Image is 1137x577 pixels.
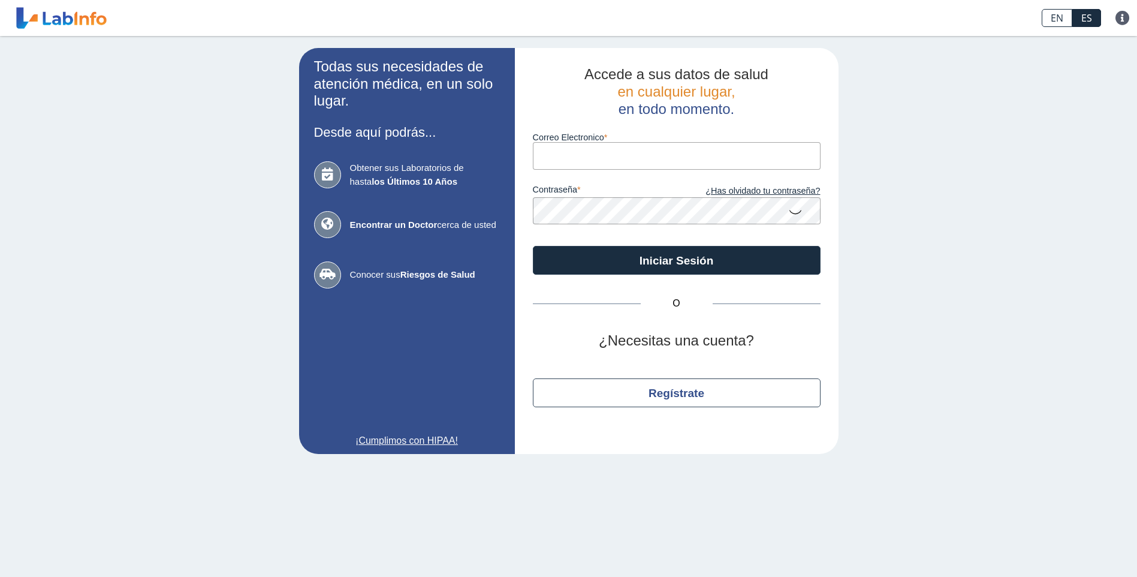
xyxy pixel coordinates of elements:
span: Conocer sus [350,268,500,282]
span: Obtener sus Laboratorios de hasta [350,161,500,188]
span: en cualquier lugar, [617,83,735,100]
span: Accede a sus datos de salud [584,66,768,82]
b: los Últimos 10 Años [372,176,457,187]
h2: Todas sus necesidades de atención médica, en un solo lugar. [314,58,500,110]
label: Correo Electronico [533,133,821,142]
b: Encontrar un Doctor [350,220,438,230]
span: cerca de usted [350,218,500,232]
span: en todo momento. [619,101,734,117]
a: ES [1072,9,1101,27]
b: Riesgos de Salud [400,269,475,280]
a: ¡Cumplimos con HIPAA! [314,434,500,448]
a: EN [1042,9,1072,27]
button: Iniciar Sesión [533,246,821,275]
span: O [641,296,713,311]
h2: ¿Necesitas una cuenta? [533,332,821,350]
a: ¿Has olvidado tu contraseña? [677,185,821,198]
button: Regístrate [533,378,821,407]
label: contraseña [533,185,677,198]
h3: Desde aquí podrás... [314,125,500,140]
